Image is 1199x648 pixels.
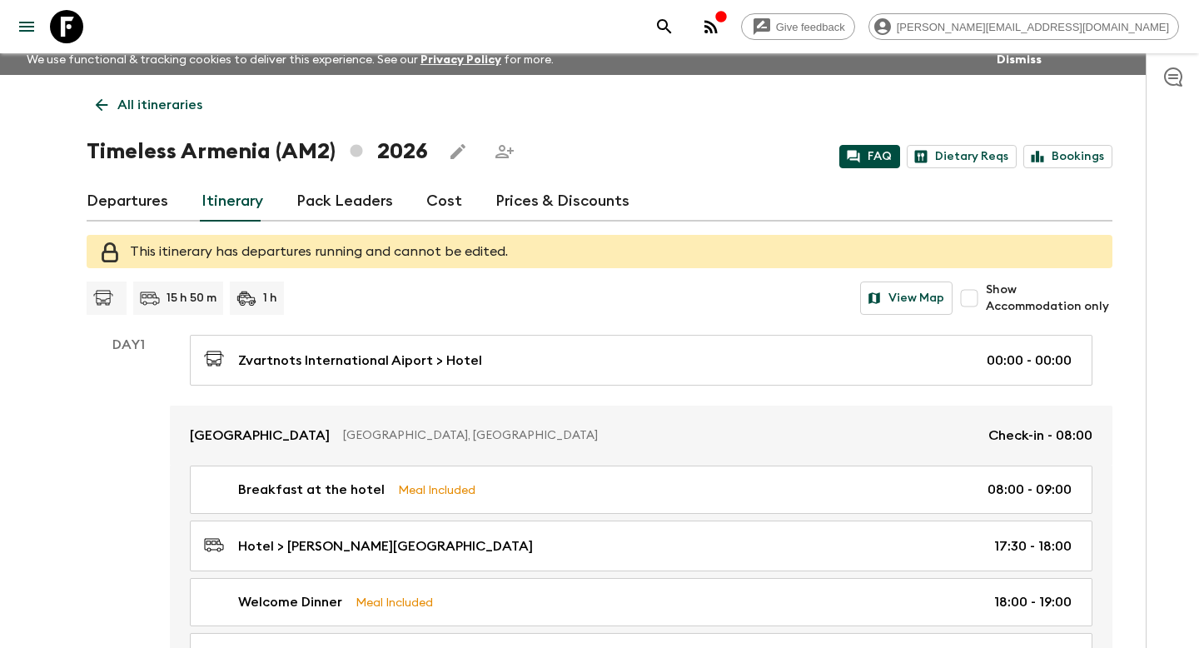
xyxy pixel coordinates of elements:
[190,426,330,446] p: [GEOGRAPHIC_DATA]
[426,182,462,222] a: Cost
[170,406,1112,466] a: [GEOGRAPHIC_DATA][GEOGRAPHIC_DATA], [GEOGRAPHIC_DATA]Check-in - 08:00
[398,481,475,499] p: Meal Included
[167,290,216,307] p: 15 h 50 m
[648,10,681,43] button: search adventures
[296,182,393,222] a: Pack Leaders
[839,145,900,168] a: FAQ
[87,335,170,355] p: Day 1
[986,282,1112,315] span: Show Accommodation only
[238,351,482,371] p: Zvartnots International Aiport > Hotel
[20,45,560,75] p: We use functional & tracking cookies to deliver this experience. See our for more.
[868,13,1179,40] div: [PERSON_NAME][EMAIL_ADDRESS][DOMAIN_NAME]
[987,351,1072,371] p: 00:00 - 00:00
[488,135,521,168] span: Share this itinerary
[201,182,263,222] a: Itinerary
[860,282,953,315] button: View Map
[238,592,342,612] p: Welcome Dinner
[238,536,533,556] p: Hotel > [PERSON_NAME][GEOGRAPHIC_DATA]
[190,466,1092,514] a: Breakfast at the hotelMeal Included08:00 - 09:00
[263,290,277,307] p: 1 h
[993,48,1046,72] button: Dismiss
[10,10,43,43] button: menu
[87,88,211,122] a: All itineraries
[741,13,855,40] a: Give feedback
[420,54,501,66] a: Privacy Policy
[1023,145,1112,168] a: Bookings
[87,135,428,168] h1: Timeless Armenia (AM2) 2026
[888,21,1178,33] span: [PERSON_NAME][EMAIL_ADDRESS][DOMAIN_NAME]
[343,427,975,444] p: [GEOGRAPHIC_DATA], [GEOGRAPHIC_DATA]
[190,521,1092,571] a: Hotel > [PERSON_NAME][GEOGRAPHIC_DATA]17:30 - 18:00
[117,95,202,115] p: All itineraries
[495,182,629,222] a: Prices & Discounts
[907,145,1017,168] a: Dietary Reqs
[988,480,1072,500] p: 08:00 - 09:00
[130,245,508,258] span: This itinerary has departures running and cannot be edited.
[356,593,433,611] p: Meal Included
[238,480,385,500] p: Breakfast at the hotel
[441,135,475,168] button: Edit this itinerary
[994,592,1072,612] p: 18:00 - 19:00
[87,182,168,222] a: Departures
[994,536,1072,556] p: 17:30 - 18:00
[190,335,1092,386] a: Zvartnots International Aiport > Hotel00:00 - 00:00
[988,426,1092,446] p: Check-in - 08:00
[767,21,854,33] span: Give feedback
[190,578,1092,626] a: Welcome DinnerMeal Included18:00 - 19:00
